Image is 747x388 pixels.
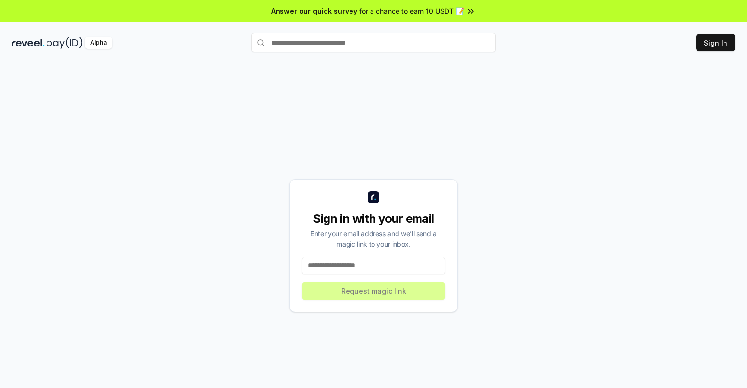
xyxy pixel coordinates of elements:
[271,6,357,16] span: Answer our quick survey
[302,228,445,249] div: Enter your email address and we’ll send a magic link to your inbox.
[302,211,445,227] div: Sign in with your email
[368,191,379,203] img: logo_small
[696,34,735,51] button: Sign In
[12,37,45,49] img: reveel_dark
[47,37,83,49] img: pay_id
[359,6,464,16] span: for a chance to earn 10 USDT 📝
[85,37,112,49] div: Alpha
